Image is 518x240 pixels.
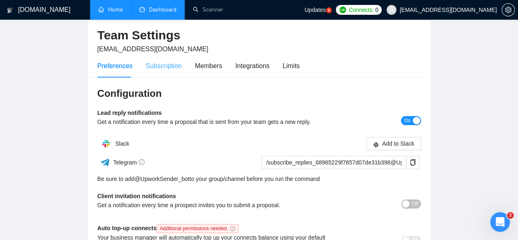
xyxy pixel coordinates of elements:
[375,5,378,14] span: 0
[382,139,414,148] span: Add to Slack
[507,212,513,219] span: 2
[97,87,421,100] h3: Configuration
[97,117,340,126] div: Get a notification every time a proposal that is sent from your team gets a new reply.
[283,61,300,71] div: Limits
[349,5,373,14] span: Connects:
[7,4,13,17] img: logo
[115,140,129,147] span: Slack
[366,137,421,150] button: slackAdd to Slack
[97,27,421,44] h2: Team Settings
[97,110,162,116] b: Lead reply notifications
[139,159,145,165] span: info-circle
[100,157,110,167] img: ww3wtPAAAAAElFTkSuQmCC
[156,224,238,233] span: Additional permissions needed.
[406,156,419,169] button: copy
[339,7,346,13] img: upwork-logo.png
[304,7,326,13] span: Updates
[135,174,190,183] a: @UpworkSender_bot
[490,212,510,232] iframe: Intercom live chat
[97,174,421,183] div: Be sure to add to your group/channel before you run the command
[328,9,330,12] text: 5
[404,116,410,125] span: On
[373,142,379,148] span: slack
[98,135,114,152] img: hpQkSZIkSZIkSZIkSZIkSZIkSZIkSZIkSZIkSZIkSZIkSZIkSZIkSZIkSZIkSZIkSZIkSZIkSZIkSZIkSZIkSZIkSZIkSZIkS...
[146,61,182,71] div: Subscription
[97,201,340,210] div: Get a notification every time a prospect invites you to submit a proposal.
[98,6,123,13] a: homeHome
[389,7,394,13] span: user
[97,61,133,71] div: Preferences
[407,159,419,166] span: copy
[113,159,145,166] span: Telegram
[502,3,515,16] button: setting
[193,6,223,13] a: searchScanner
[230,226,235,231] span: info-circle
[412,199,418,208] span: Off
[195,61,222,71] div: Members
[97,46,208,53] span: [EMAIL_ADDRESS][DOMAIN_NAME]
[235,61,270,71] div: Integrations
[97,225,242,231] b: Auto top-up connects
[139,6,176,13] a: dashboardDashboard
[502,7,515,13] a: setting
[97,193,176,199] b: Client invitation notifications
[326,7,332,13] a: 5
